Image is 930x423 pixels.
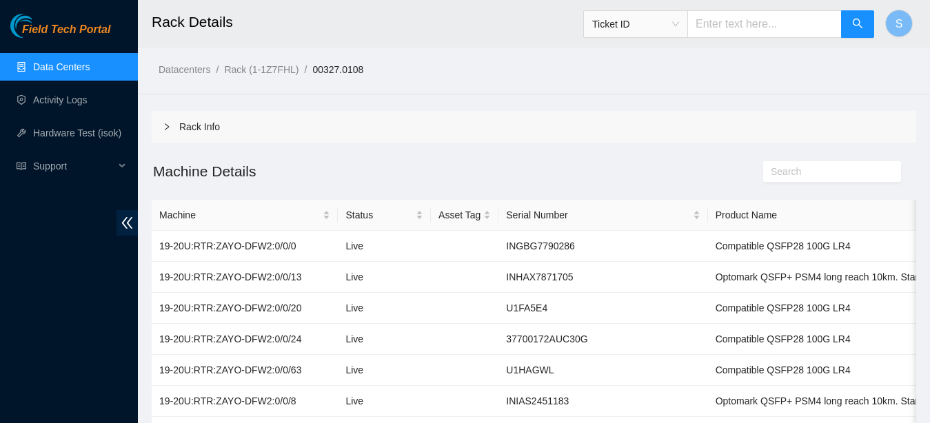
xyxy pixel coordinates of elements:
a: Hardware Test (isok) [33,127,121,138]
td: Live [338,231,431,262]
a: 00327.0108 [312,64,363,75]
td: 19-20U:RTR:ZAYO-DFW2:0/0/63 [152,355,338,386]
td: 37700172AUC30G [498,324,707,355]
td: Live [338,324,431,355]
td: Live [338,386,431,417]
h2: Machine Details [152,160,725,183]
span: S [896,15,903,32]
td: INHAX7871705 [498,262,707,293]
a: Akamai TechnologiesField Tech Portal [10,25,110,43]
span: double-left [117,210,138,236]
td: 19-20U:RTR:ZAYO-DFW2:0/0/13 [152,262,338,293]
a: Datacenters [159,64,210,75]
img: Akamai Technologies [10,14,70,38]
span: / [216,64,219,75]
a: Rack (1-1Z7FHL) [224,64,299,75]
span: Ticket ID [592,14,679,34]
td: Live [338,355,431,386]
td: 19-20U:RTR:ZAYO-DFW2:0/0/8 [152,386,338,417]
td: U1HAGWL [498,355,707,386]
button: search [841,10,874,38]
input: Enter text here... [687,10,842,38]
div: Rack Info [152,111,916,143]
span: / [305,64,307,75]
input: Search [771,164,882,179]
td: INIAS2451183 [498,386,707,417]
td: 19-20U:RTR:ZAYO-DFW2:0/0/0 [152,231,338,262]
td: Live [338,262,431,293]
span: search [852,18,863,31]
td: Live [338,293,431,324]
span: Support [33,152,114,180]
button: S [885,10,913,37]
td: 19-20U:RTR:ZAYO-DFW2:0/0/20 [152,293,338,324]
td: U1FA5E4 [498,293,707,324]
span: right [163,123,171,131]
a: Activity Logs [33,94,88,105]
a: Data Centers [33,61,90,72]
td: 19-20U:RTR:ZAYO-DFW2:0/0/24 [152,324,338,355]
td: INGBG7790286 [498,231,707,262]
span: Field Tech Portal [22,23,110,37]
span: read [17,161,26,171]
